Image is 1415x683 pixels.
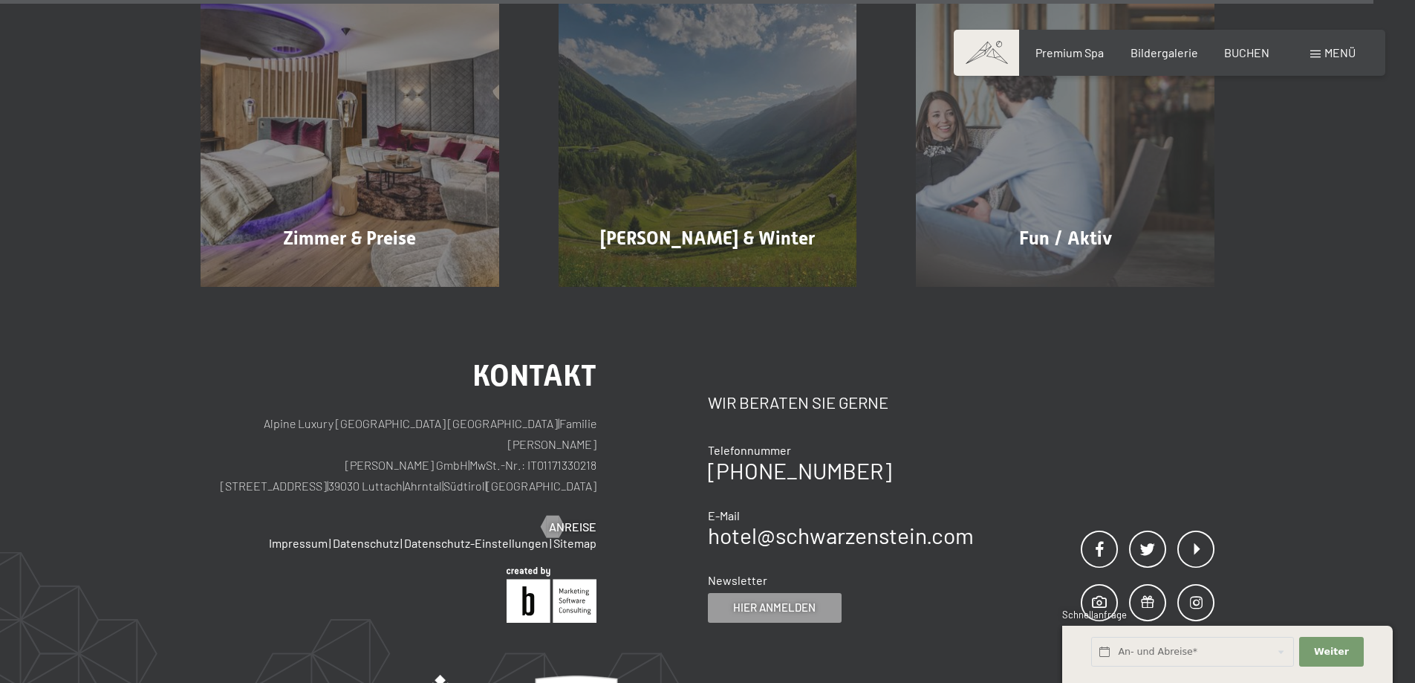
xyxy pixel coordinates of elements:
[1224,45,1269,59] a: BUCHEN
[708,573,767,587] span: Newsletter
[541,519,596,535] a: Anreise
[708,392,888,412] span: Wir beraten Sie gerne
[549,519,596,535] span: Anreise
[708,457,891,484] a: [PHONE_NUMBER]
[1062,609,1127,621] span: Schnellanfrage
[708,508,740,522] span: E-Mail
[1131,45,1198,59] a: Bildergalerie
[507,567,596,623] img: Brandnamic GmbH | Leading Hospitality Solutions
[404,536,548,550] a: Datenschutz-Einstellungen
[1061,647,1064,659] span: 1
[708,522,974,548] a: hotel@schwarzenstein.com
[1324,45,1356,59] span: Menü
[565,378,688,392] span: Einwilligung Marketing*
[733,600,816,615] span: Hier anmelden
[1035,45,1104,59] a: Premium Spa
[283,227,416,249] span: Zimmer & Preise
[442,479,443,493] span: |
[308,270,399,286] span: Mehr erfahren
[666,270,757,286] span: Mehr erfahren
[201,413,596,496] p: Alpine Luxury [GEOGRAPHIC_DATA] [GEOGRAPHIC_DATA] Familie [PERSON_NAME] [PERSON_NAME] GmbH MwSt.-...
[553,536,596,550] a: Sitemap
[1314,645,1349,658] span: Weiter
[1024,270,1115,286] span: Mehr erfahren
[472,358,596,393] span: Kontakt
[600,227,815,249] span: [PERSON_NAME] & Winter
[1299,637,1363,667] button: Weiter
[403,479,404,493] span: |
[468,458,469,472] span: |
[327,479,328,493] span: |
[485,479,487,493] span: |
[269,536,328,550] a: Impressum
[400,536,403,550] span: |
[1019,227,1112,249] span: Fun / Aktiv
[329,536,331,550] span: |
[558,416,559,430] span: |
[708,443,791,457] span: Telefonnummer
[550,536,552,550] span: |
[333,536,399,550] a: Datenschutz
